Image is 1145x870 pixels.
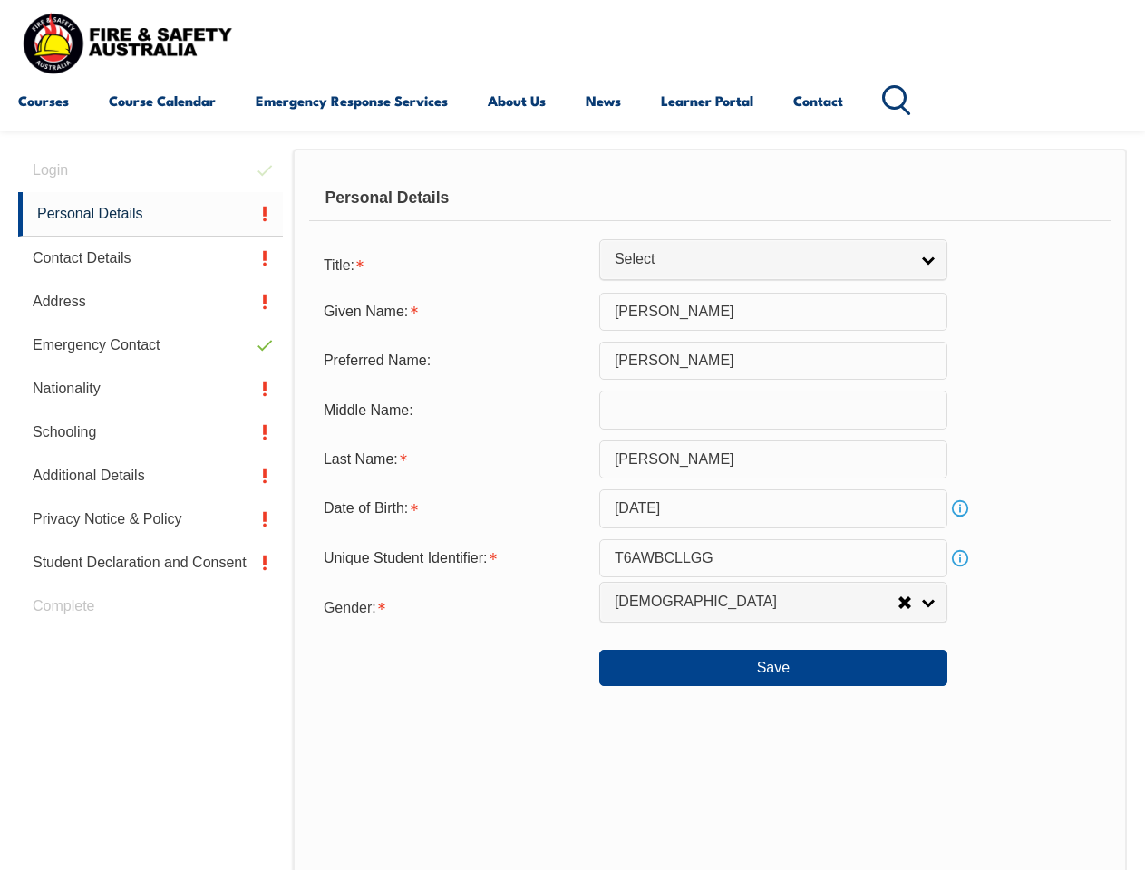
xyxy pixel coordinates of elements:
[947,496,973,521] a: Info
[309,541,599,575] div: Unique Student Identifier is required.
[309,176,1111,221] div: Personal Details
[18,237,283,280] a: Contact Details
[18,192,283,237] a: Personal Details
[109,79,216,122] a: Course Calendar
[615,593,898,612] span: [DEMOGRAPHIC_DATA]
[793,79,843,122] a: Contact
[324,257,354,273] span: Title:
[309,246,599,282] div: Title is required.
[599,650,947,686] button: Save
[599,489,947,527] input: Select Date...
[615,250,908,269] span: Select
[586,79,621,122] a: News
[309,491,599,526] div: Date of Birth is required.
[661,79,753,122] a: Learner Portal
[18,498,283,541] a: Privacy Notice & Policy
[309,392,599,427] div: Middle Name:
[599,539,947,577] input: 10 Characters no 1, 0, O or I
[309,442,599,477] div: Last Name is required.
[488,79,546,122] a: About Us
[18,324,283,367] a: Emergency Contact
[256,79,448,122] a: Emergency Response Services
[18,79,69,122] a: Courses
[18,454,283,498] a: Additional Details
[309,588,599,624] div: Gender is required.
[947,546,973,571] a: Info
[18,367,283,411] a: Nationality
[324,600,376,615] span: Gender:
[309,295,599,329] div: Given Name is required.
[309,343,599,378] div: Preferred Name:
[18,280,283,324] a: Address
[18,411,283,454] a: Schooling
[18,541,283,585] a: Student Declaration and Consent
